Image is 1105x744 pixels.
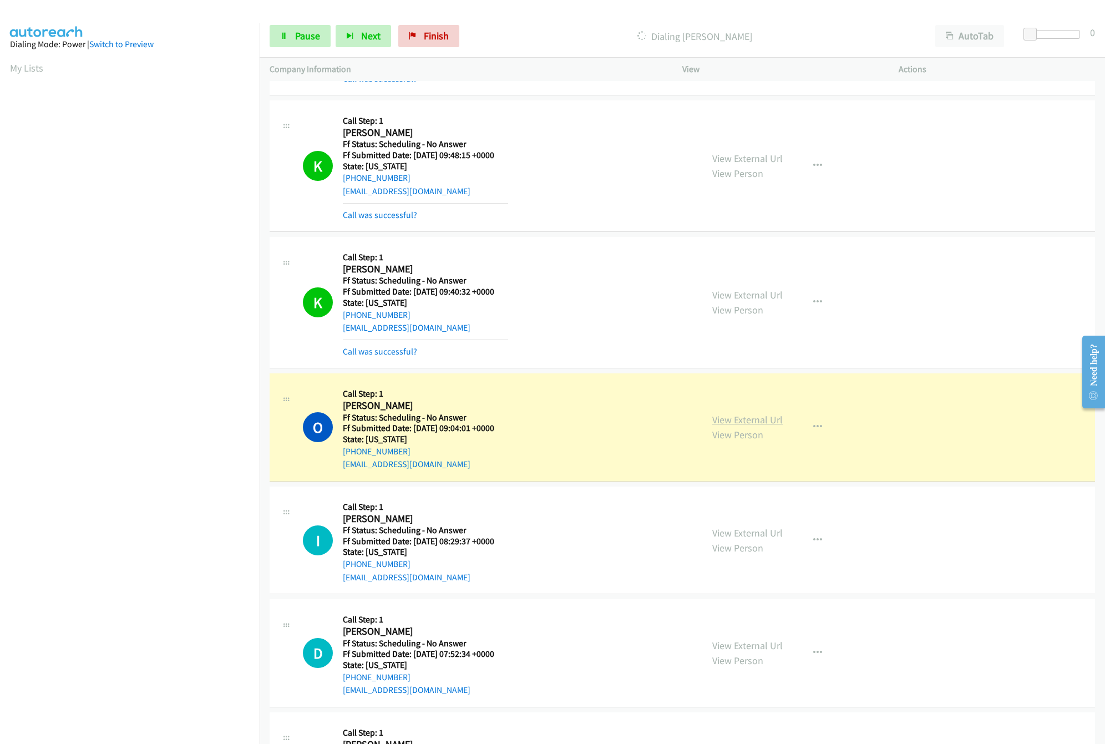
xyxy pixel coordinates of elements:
[712,289,783,301] a: View External Url
[712,541,763,554] a: View Person
[343,210,417,220] a: Call was successful?
[343,546,508,558] h5: State: [US_STATE]
[303,525,333,555] div: The call is yet to be attempted
[343,150,508,161] h5: Ff Submitted Date: [DATE] 09:48:15 +0000
[712,527,783,539] a: View External Url
[712,152,783,165] a: View External Url
[343,126,508,139] h2: [PERSON_NAME]
[270,25,331,47] a: Pause
[343,525,508,536] h5: Ff Status: Scheduling - No Answer
[343,412,508,423] h5: Ff Status: Scheduling - No Answer
[343,173,410,183] a: [PHONE_NUMBER]
[343,513,508,525] h2: [PERSON_NAME]
[303,638,333,668] div: The call is yet to be attempted
[343,252,508,263] h5: Call Step: 1
[303,287,333,317] h1: K
[343,446,410,457] a: [PHONE_NUMBER]
[343,672,410,682] a: [PHONE_NUMBER]
[343,263,508,276] h2: [PERSON_NAME]
[343,614,508,625] h5: Call Step: 1
[343,286,508,297] h5: Ff Submitted Date: [DATE] 09:40:32 +0000
[343,459,470,469] a: [EMAIL_ADDRESS][DOMAIN_NAME]
[343,727,508,738] h5: Call Step: 1
[361,29,381,42] span: Next
[343,572,470,583] a: [EMAIL_ADDRESS][DOMAIN_NAME]
[343,423,508,434] h5: Ff Submitted Date: [DATE] 09:04:01 +0000
[343,388,508,399] h5: Call Step: 1
[343,139,508,150] h5: Ff Status: Scheduling - No Answer
[1090,25,1095,40] div: 0
[343,434,508,445] h5: State: [US_STATE]
[343,559,410,569] a: [PHONE_NUMBER]
[424,29,449,42] span: Finish
[935,25,1004,47] button: AutoTab
[89,39,154,49] a: Switch to Preview
[343,115,508,126] h5: Call Step: 1
[682,63,879,76] p: View
[343,161,508,172] h5: State: [US_STATE]
[343,536,508,547] h5: Ff Submitted Date: [DATE] 08:29:37 +0000
[343,322,470,333] a: [EMAIL_ADDRESS][DOMAIN_NAME]
[712,654,763,667] a: View Person
[343,399,508,412] h2: [PERSON_NAME]
[712,639,783,652] a: View External Url
[712,413,783,426] a: View External Url
[10,62,43,74] a: My Lists
[343,660,508,671] h5: State: [US_STATE]
[343,297,508,308] h5: State: [US_STATE]
[343,186,470,196] a: [EMAIL_ADDRESS][DOMAIN_NAME]
[343,73,417,84] a: Call was successful?
[712,167,763,180] a: View Person
[343,346,417,357] a: Call was successful?
[474,29,915,44] p: Dialing [PERSON_NAME]
[398,25,459,47] a: Finish
[899,63,1095,76] p: Actions
[270,63,662,76] p: Company Information
[343,649,508,660] h5: Ff Submitted Date: [DATE] 07:52:34 +0000
[343,275,508,286] h5: Ff Status: Scheduling - No Answer
[10,85,260,613] iframe: Dialpad
[303,412,333,442] h1: O
[336,25,391,47] button: Next
[303,151,333,181] h1: K
[343,685,470,695] a: [EMAIL_ADDRESS][DOMAIN_NAME]
[343,625,508,638] h2: [PERSON_NAME]
[303,525,333,555] h1: I
[1029,30,1080,39] div: Delay between calls (in seconds)
[712,428,763,441] a: View Person
[343,638,508,649] h5: Ff Status: Scheduling - No Answer
[343,310,410,320] a: [PHONE_NUMBER]
[303,638,333,668] h1: D
[1073,328,1105,416] iframe: Resource Center
[712,303,763,316] a: View Person
[10,38,250,51] div: Dialing Mode: Power |
[343,502,508,513] h5: Call Step: 1
[295,29,320,42] span: Pause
